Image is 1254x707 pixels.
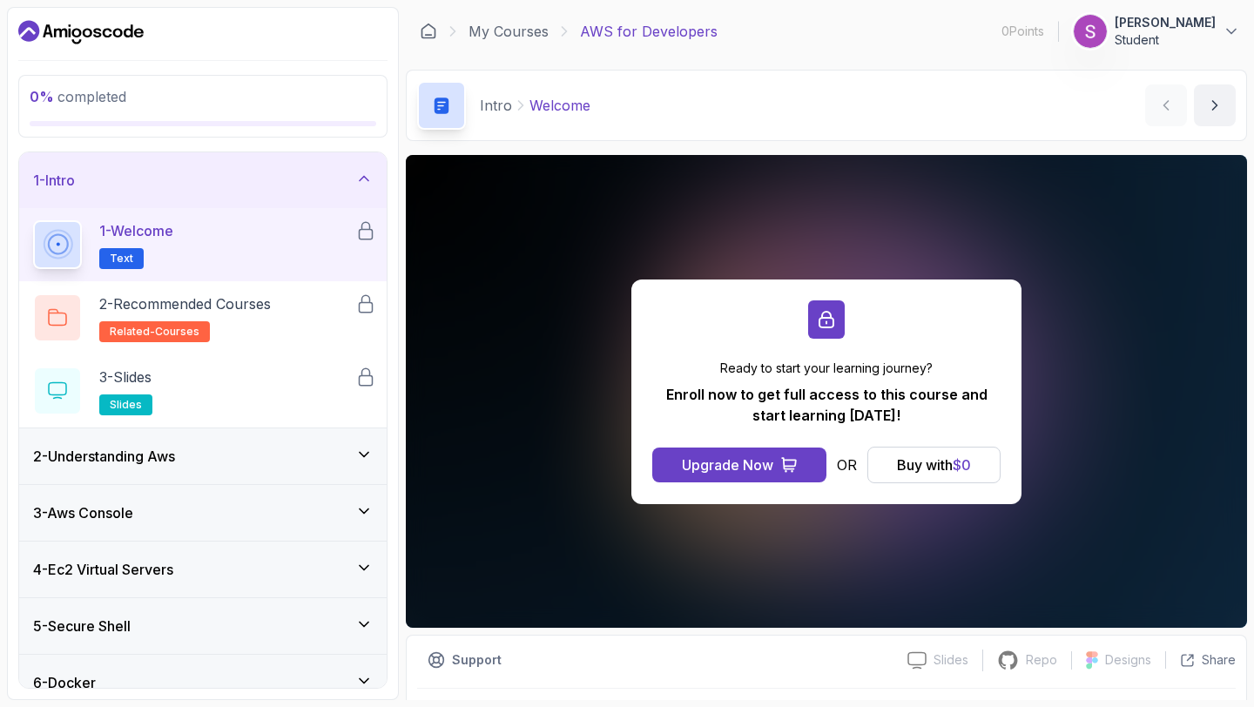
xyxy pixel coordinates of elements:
[1115,14,1216,31] p: [PERSON_NAME]
[469,21,549,42] a: My Courses
[529,95,590,116] p: Welcome
[652,360,1001,377] p: Ready to start your learning journey?
[18,18,144,46] a: Dashboard
[33,220,373,269] button: 1-WelcomeText
[19,485,387,541] button: 3-Aws Console
[1026,651,1057,669] p: Repo
[33,446,175,467] h3: 2 - Understanding Aws
[30,88,54,105] span: 0 %
[99,293,271,314] p: 2 - Recommended Courses
[19,152,387,208] button: 1-Intro
[19,428,387,484] button: 2-Understanding Aws
[867,447,1001,483] button: Buy with$0
[1105,651,1151,669] p: Designs
[1073,14,1240,49] button: user profile image[PERSON_NAME]Student
[953,456,971,474] span: $ 0
[1202,651,1236,669] p: Share
[652,384,1001,426] p: Enroll now to get full access to this course and start learning [DATE]!
[1194,84,1236,126] button: next content
[33,367,373,415] button: 3-Slidesslides
[652,448,826,482] button: Upgrade Now
[480,95,512,116] p: Intro
[33,170,75,191] h3: 1 - Intro
[420,23,437,40] a: Dashboard
[1165,651,1236,669] button: Share
[837,454,857,475] p: OR
[1115,31,1216,49] p: Student
[33,293,373,342] button: 2-Recommended Coursesrelated-courses
[33,672,96,693] h3: 6 - Docker
[33,616,131,636] h3: 5 - Secure Shell
[19,542,387,597] button: 4-Ec2 Virtual Servers
[1145,84,1187,126] button: previous content
[99,220,173,241] p: 1 - Welcome
[417,646,512,674] button: Support button
[452,651,502,669] p: Support
[1001,23,1044,40] p: 0 Points
[1074,15,1107,48] img: user profile image
[30,88,126,105] span: completed
[897,454,971,475] div: Buy with
[110,325,199,339] span: related-courses
[33,559,173,580] h3: 4 - Ec2 Virtual Servers
[682,454,773,475] div: Upgrade Now
[580,21,718,42] p: AWS for Developers
[33,502,133,523] h3: 3 - Aws Console
[934,651,968,669] p: Slides
[99,367,152,387] p: 3 - Slides
[110,398,142,412] span: slides
[110,252,133,266] span: Text
[19,598,387,654] button: 5-Secure Shell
